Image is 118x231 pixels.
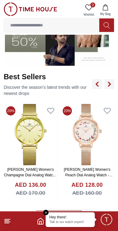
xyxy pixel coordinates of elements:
[4,84,92,96] p: Discover the season’s latest trends with our newest drops
[5,6,113,66] img: Men's Watches Banner
[43,210,49,215] em: Close tooltip
[63,106,72,116] span: 20%
[98,12,113,16] span: My Bag
[73,189,102,197] span: AED 160.00
[96,2,114,18] button: My Bag
[4,72,92,82] h2: Best Sellers
[60,104,114,165] img: Kenneth Scott Women's Peach Dial Analog Watch - K23512-RMKF
[15,181,46,189] h4: AED 136.00
[49,215,91,220] div: Hey there!
[37,210,82,225] a: View All
[100,213,113,226] div: Chat Widget
[90,2,95,7] span: 0
[81,12,96,17] span: Wishlist
[4,104,57,165] img: Kenneth Scott Women's Champagne Dial Analog Watch - K22519-GMGC
[4,2,57,16] img: ...
[37,217,44,225] a: Home
[16,189,45,197] span: AED 170.00
[6,106,15,116] span: 20%
[4,167,57,183] a: [PERSON_NAME] Women's Champagne Dial Analog Watch - K22519-GMGC
[64,167,113,183] a: [PERSON_NAME] Women's Peach Dial Analog Watch - K23512-RMKF
[49,220,91,225] p: Talk to our watch expert!
[81,2,96,18] a: 0Wishlist
[71,181,103,189] h4: AED 128.00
